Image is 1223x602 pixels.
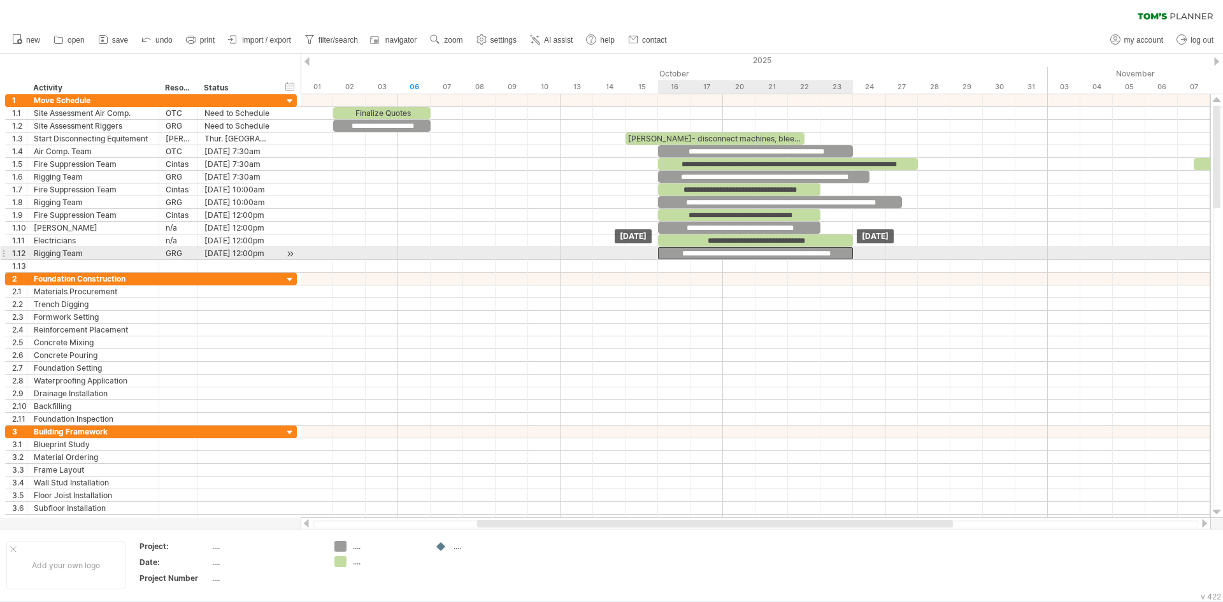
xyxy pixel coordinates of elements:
div: Cintas [166,158,191,170]
a: log out [1173,32,1217,48]
div: Backfilling [34,400,152,412]
div: Formwork Setting [34,311,152,323]
a: print [183,32,218,48]
div: GRG [166,120,191,132]
div: 3.5 [12,489,27,501]
div: Need to Schedule [204,107,270,119]
div: Concrete Mixing [34,336,152,348]
span: zoom [444,36,462,45]
div: Monday, 3 November 2025 [1048,80,1080,94]
div: Thursday, 9 October 2025 [496,80,528,94]
div: .... [212,541,319,552]
div: 1.8 [12,196,27,208]
div: 3.6 [12,502,27,514]
div: Monday, 13 October 2025 [561,80,593,94]
div: [DATE] 12:00pm [204,209,270,221]
div: 3 [12,426,27,438]
div: Friday, 24 October 2025 [853,80,885,94]
a: import / export [225,32,295,48]
div: .... [454,541,523,552]
span: log out [1191,36,1213,45]
div: OTC [166,107,191,119]
div: Add your own logo [6,541,125,589]
div: [DATE] 12:00pm [204,234,270,247]
div: [DATE] 10:00am [204,183,270,196]
a: open [50,32,89,48]
div: 2.9 [12,387,27,399]
div: 1.3 [12,133,27,145]
div: [PERSON_NAME] [34,222,152,234]
span: new [26,36,40,45]
div: Building Framework [34,426,152,438]
div: 2.1 [12,285,27,297]
div: Air Comp. Team [34,145,152,157]
a: save [95,32,132,48]
div: .... [353,556,422,567]
div: Subfloor Installation [34,502,152,514]
div: Status [204,82,269,94]
div: [DATE] 10:00am [204,196,270,208]
span: import / export [242,36,291,45]
div: Date: [139,557,210,568]
div: Cintas [166,183,191,196]
div: 1.6 [12,171,27,183]
div: 2.4 [12,324,27,336]
div: 2.2 [12,298,27,310]
div: Fire Suppression Team [34,209,152,221]
div: Upper Story Framing [34,515,152,527]
div: [DATE] 7:30am [204,171,270,183]
div: 1.12 [12,247,27,259]
div: Fire Suppression Team [34,158,152,170]
span: undo [155,36,173,45]
div: v 422 [1201,592,1221,601]
div: 1.2 [12,120,27,132]
span: help [600,36,615,45]
a: settings [473,32,520,48]
div: .... [212,573,319,584]
div: Thursday, 16 October 2025 [658,80,690,94]
div: Rigging Team [34,247,152,259]
div: 2.10 [12,400,27,412]
a: new [9,32,44,48]
div: Tuesday, 4 November 2025 [1080,80,1113,94]
div: 1.1 [12,107,27,119]
div: Friday, 3 October 2025 [366,80,398,94]
div: Floor Joist Installation [34,489,152,501]
div: 2.5 [12,336,27,348]
div: n/a [166,222,191,234]
div: October 2025 [301,67,1048,80]
div: 2.7 [12,362,27,374]
div: Reinforcement Placement [34,324,152,336]
a: navigator [368,32,420,48]
div: Wednesday, 5 November 2025 [1113,80,1145,94]
div: Wednesday, 29 October 2025 [950,80,983,94]
span: filter/search [318,36,358,45]
div: Thursday, 30 October 2025 [983,80,1015,94]
div: 3.3 [12,464,27,476]
div: 3.2 [12,451,27,463]
div: Wednesday, 22 October 2025 [788,80,820,94]
div: Trench Digging [34,298,152,310]
span: navigator [385,36,417,45]
div: .... [212,557,319,568]
a: filter/search [301,32,362,48]
div: [PERSON_NAME] [166,133,191,145]
div: 1.9 [12,209,27,221]
div: Tuesday, 21 October 2025 [755,80,788,94]
div: Monday, 20 October 2025 [723,80,755,94]
div: Activity [33,82,152,94]
div: [DATE] 12:00pm [204,247,270,259]
div: Blueprint Study [34,438,152,450]
div: 1.4 [12,145,27,157]
div: Friday, 17 October 2025 [690,80,723,94]
div: [DATE] [615,229,652,243]
div: Wednesday, 15 October 2025 [626,80,658,94]
div: GRG [166,196,191,208]
span: my account [1124,36,1163,45]
div: Wednesday, 8 October 2025 [463,80,496,94]
div: [DATE] [857,229,894,243]
div: Foundation Construction [34,273,152,285]
div: scroll to activity [284,247,296,261]
div: Project: [139,541,210,552]
div: 1.10 [12,222,27,234]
